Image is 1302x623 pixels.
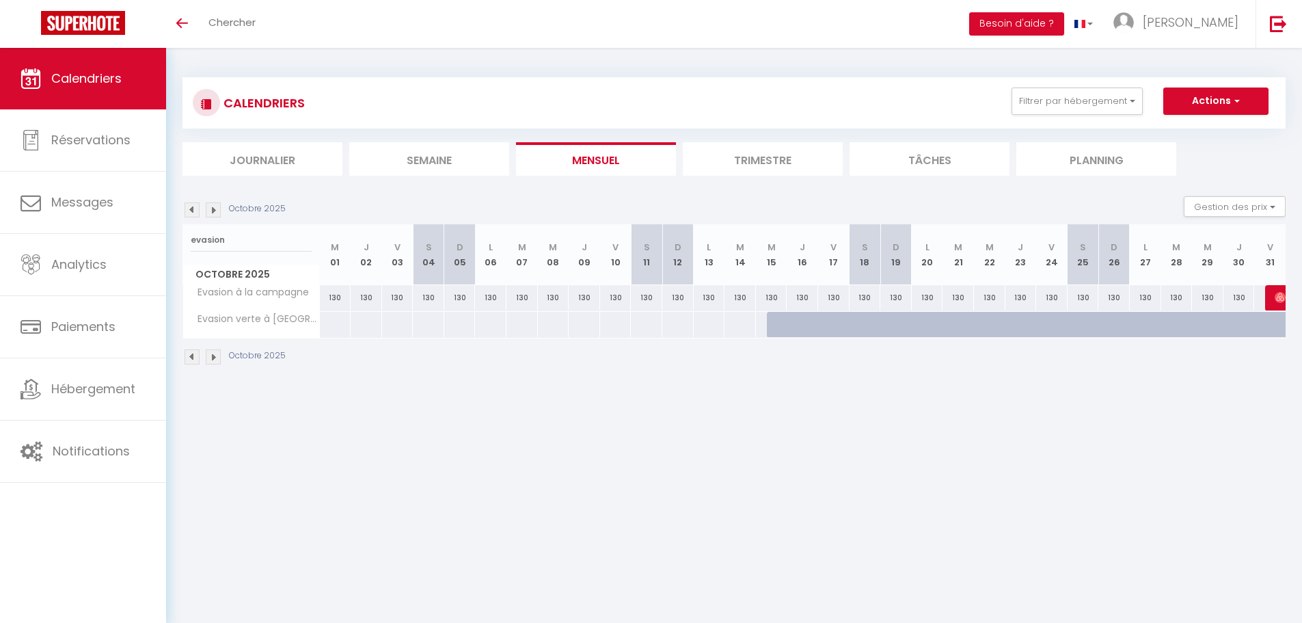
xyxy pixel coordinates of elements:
img: logout [1270,15,1287,32]
li: Semaine [349,142,509,176]
th: 13 [694,224,725,285]
abbr: M [954,241,962,254]
span: Chercher [208,15,256,29]
abbr: M [768,241,776,254]
th: 01 [320,224,351,285]
li: Mensuel [516,142,676,176]
span: Messages [51,194,113,211]
div: 130 [538,285,569,310]
th: 19 [880,224,912,285]
img: ... [1113,12,1134,33]
abbr: J [1018,241,1023,254]
abbr: M [736,241,744,254]
abbr: D [893,241,899,254]
abbr: L [707,241,711,254]
th: 16 [787,224,818,285]
th: 18 [850,224,881,285]
abbr: M [1204,241,1212,254]
div: 130 [724,285,756,310]
div: 130 [818,285,850,310]
abbr: D [457,241,463,254]
abbr: S [426,241,432,254]
th: 04 [413,224,444,285]
div: 130 [351,285,382,310]
abbr: S [1080,241,1086,254]
div: 130 [880,285,912,310]
abbr: V [1267,241,1273,254]
div: 130 [912,285,943,310]
th: 20 [912,224,943,285]
li: Trimestre [683,142,843,176]
abbr: V [612,241,619,254]
abbr: M [331,241,339,254]
abbr: M [549,241,557,254]
div: 130 [631,285,662,310]
abbr: M [1172,241,1180,254]
th: 25 [1068,224,1099,285]
abbr: J [1236,241,1242,254]
button: Filtrer par hébergement [1012,88,1143,115]
abbr: V [830,241,837,254]
span: Evasion à la campagne [185,285,312,300]
abbr: S [862,241,868,254]
div: 130 [475,285,506,310]
abbr: D [1111,241,1117,254]
div: 130 [569,285,600,310]
th: 05 [444,224,476,285]
div: 130 [787,285,818,310]
span: Octobre 2025 [183,265,319,284]
img: Super Booking [41,11,125,35]
li: Journalier [182,142,342,176]
div: 130 [413,285,444,310]
h3: CALENDRIERS [220,88,305,118]
div: 130 [444,285,476,310]
span: Calendriers [51,70,122,87]
th: 28 [1161,224,1193,285]
th: 23 [1005,224,1037,285]
div: 130 [850,285,881,310]
th: 06 [475,224,506,285]
div: 130 [1223,285,1255,310]
abbr: V [394,241,401,254]
span: Evasion verte à [GEOGRAPHIC_DATA] [185,312,322,327]
abbr: L [925,241,930,254]
div: 130 [600,285,632,310]
th: 08 [538,224,569,285]
div: 130 [1036,285,1068,310]
th: 14 [724,224,756,285]
div: 130 [662,285,694,310]
th: 10 [600,224,632,285]
p: Octobre 2025 [229,202,286,215]
abbr: M [518,241,526,254]
th: 15 [756,224,787,285]
div: 130 [382,285,413,310]
th: 26 [1098,224,1130,285]
span: [PERSON_NAME] [1143,14,1238,31]
th: 07 [506,224,538,285]
div: 130 [1068,285,1099,310]
div: 130 [756,285,787,310]
div: 130 [320,285,351,310]
div: 130 [1130,285,1161,310]
button: Actions [1163,88,1269,115]
th: 27 [1130,224,1161,285]
div: 130 [694,285,725,310]
p: Octobre 2025 [229,349,286,362]
th: 22 [974,224,1005,285]
abbr: S [644,241,650,254]
div: 130 [1005,285,1037,310]
th: 11 [631,224,662,285]
abbr: M [986,241,994,254]
div: 130 [942,285,974,310]
button: Besoin d'aide ? [969,12,1064,36]
div: 130 [1161,285,1193,310]
th: 03 [382,224,413,285]
li: Planning [1016,142,1176,176]
th: 30 [1223,224,1255,285]
abbr: J [800,241,805,254]
span: Paiements [51,318,116,335]
th: 17 [818,224,850,285]
input: Rechercher un logement... [191,228,312,252]
button: Gestion des prix [1184,196,1286,217]
th: 21 [942,224,974,285]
